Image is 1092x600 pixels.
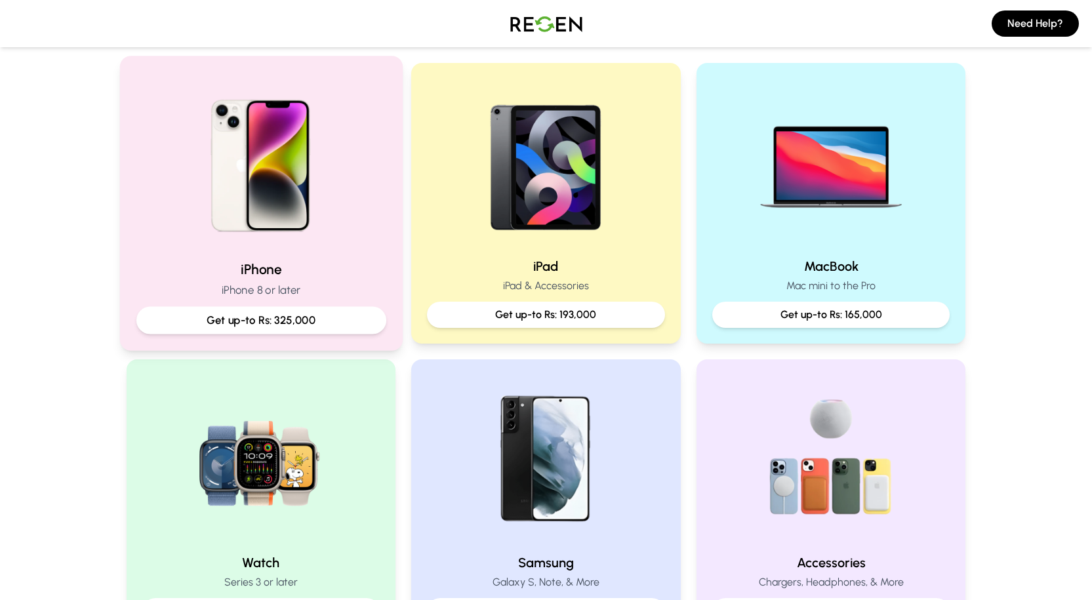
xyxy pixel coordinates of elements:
[172,73,349,249] img: iPhone
[427,553,665,572] h2: Samsung
[723,307,940,323] p: Get up-to Rs: 165,000
[136,282,386,298] p: iPhone 8 or later
[712,278,950,294] p: Mac mini to the Pro
[712,257,950,275] h2: MacBook
[500,5,592,42] img: Logo
[747,79,915,247] img: MacBook
[136,260,386,279] h2: iPhone
[712,574,950,590] p: Chargers, Headphones, & More
[427,278,665,294] p: iPad & Accessories
[992,10,1079,37] button: Need Help?
[177,375,345,543] img: Watch
[712,553,950,572] h2: Accessories
[747,375,915,543] img: Accessories
[437,307,655,323] p: Get up-to Rs: 193,000
[462,79,630,247] img: iPad
[142,553,380,572] h2: Watch
[147,312,374,329] p: Get up-to Rs: 325,000
[462,375,630,543] img: Samsung
[427,574,665,590] p: Galaxy S, Note, & More
[142,574,380,590] p: Series 3 or later
[427,257,665,275] h2: iPad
